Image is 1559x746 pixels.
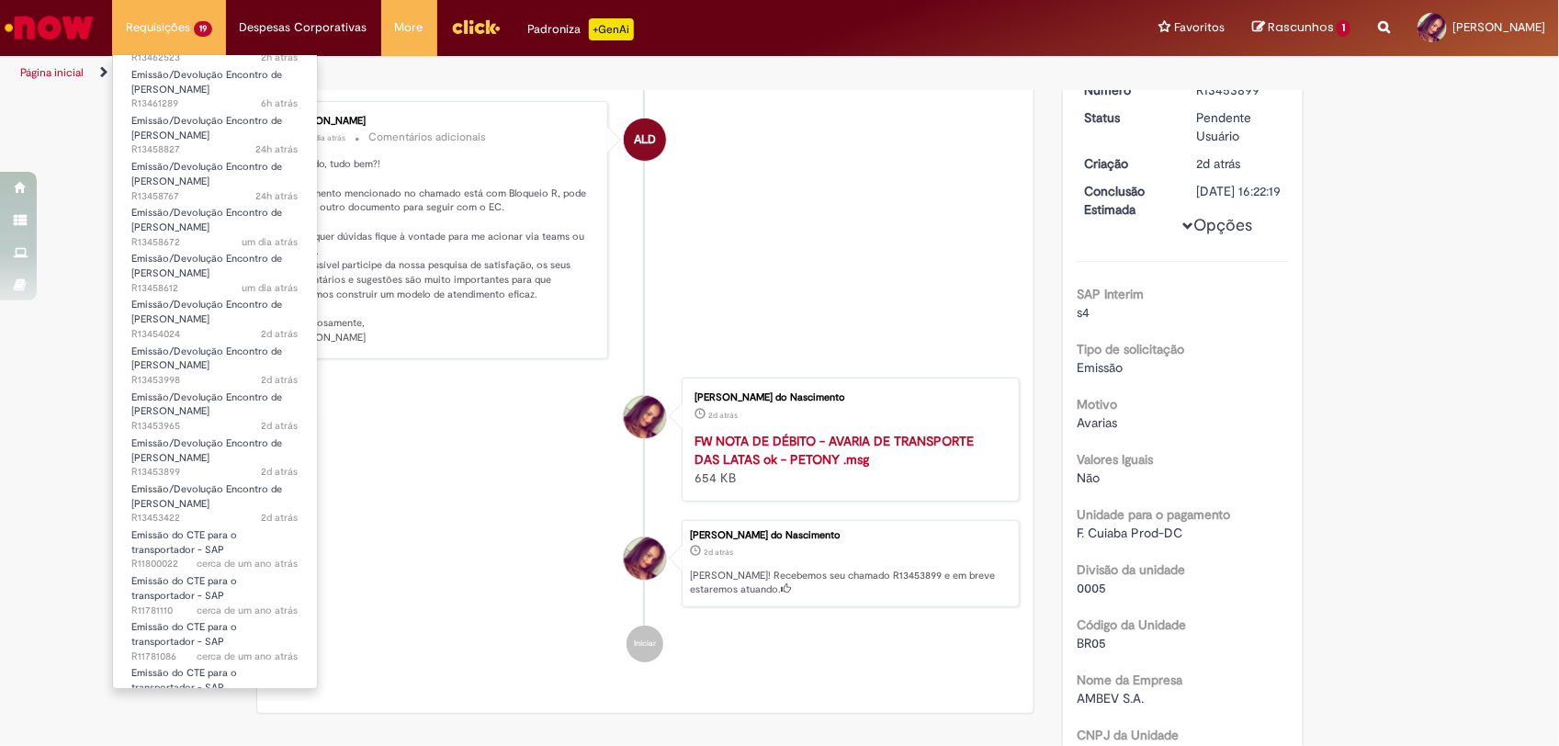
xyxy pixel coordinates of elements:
[131,96,299,111] span: R13461289
[243,235,299,249] span: um dia atrás
[1077,506,1230,523] b: Unidade para o pagamento
[113,526,317,565] a: Aberto R11800022 : Emissão do CTE para o transportador - SAP
[1197,182,1282,200] div: [DATE] 16:22:19
[126,18,190,37] span: Requisições
[262,373,299,387] time: 27/08/2025 17:39:13
[113,663,317,703] a: Aberto R11756853 : Emissão do CTE para o transportador - SAP
[131,390,282,419] span: Emissão/Devolução Encontro de [PERSON_NAME]
[131,666,237,695] span: Emissão do CTE para o transportador - SAP
[243,281,299,295] time: 28/08/2025 15:17:47
[1077,286,1144,302] b: SAP Interim
[1197,155,1241,172] span: 2d atrás
[131,436,282,465] span: Emissão/Devolução Encontro de [PERSON_NAME]
[690,530,1010,541] div: [PERSON_NAME] do Nascimento
[262,327,299,341] time: 27/08/2025 17:43:26
[2,9,96,46] img: ServiceNow
[243,235,299,249] time: 28/08/2025 15:26:02
[1174,18,1225,37] span: Favoritos
[1077,690,1144,706] span: AMBEV S.A.
[113,617,317,657] a: Aberto R11781086 : Emissão do CTE para o transportador - SAP
[589,18,634,40] p: +GenAi
[131,650,299,664] span: R11781086
[131,511,299,526] span: R13453422
[197,557,299,571] span: cerca de um ano atrás
[262,419,299,433] span: 2d atrás
[256,189,299,203] time: 28/08/2025 15:39:09
[1077,727,1179,743] b: CNPJ da Unidade
[256,189,299,203] span: 24h atrás
[131,557,299,571] span: R11800022
[113,342,317,381] a: Aberto R13453998 : Emissão/Devolução Encontro de Contas Fornecedor
[262,51,299,64] time: 29/08/2025 13:58:35
[131,206,282,234] span: Emissão/Devolução Encontro de [PERSON_NAME]
[1077,469,1100,486] span: Não
[131,604,299,618] span: R11781110
[288,116,594,127] div: [PERSON_NAME]
[695,392,1000,403] div: [PERSON_NAME] do Nascimento
[624,537,666,580] div: Bianca Domingas do Nascimento
[1077,414,1117,431] span: Avarias
[634,118,656,162] span: ALD
[690,569,1010,597] p: [PERSON_NAME]! Recebemos seu chamado R13453899 e em breve estaremos atuando.
[528,18,634,40] div: Padroniza
[262,327,299,341] span: 2d atrás
[112,55,318,689] ul: Requisições
[708,410,738,421] time: 27/08/2025 17:22:39
[113,571,317,611] a: Aberto R11781110 : Emissão do CTE para o transportador - SAP
[240,18,367,37] span: Despesas Corporativas
[113,434,317,473] a: Aberto R13453899 : Emissão/Devolução Encontro de Contas Fornecedor
[131,51,299,65] span: R13462523
[131,281,299,296] span: R13458612
[131,114,282,142] span: Emissão/Devolução Encontro de [PERSON_NAME]
[624,119,666,161] div: Andressa Luiza Da Silva
[1077,672,1182,688] b: Nome da Empresa
[1070,182,1183,219] dt: Conclusão Estimada
[113,65,317,105] a: Aberto R13461289 : Emissão/Devolução Encontro de Contas Fornecedor
[708,410,738,421] span: 2d atrás
[14,56,1025,90] ul: Trilhas de página
[1197,81,1282,99] div: R13453899
[1268,18,1334,36] span: Rascunhos
[302,132,346,143] span: um dia atrás
[1077,341,1184,357] b: Tipo de solicitação
[262,51,299,64] span: 2h atrás
[131,142,299,157] span: R13458827
[1077,396,1117,413] b: Motivo
[1070,154,1183,173] dt: Criação
[1077,561,1185,578] b: Divisão da unidade
[262,373,299,387] span: 2d atrás
[262,511,299,525] span: 2d atrás
[262,96,299,110] span: 6h atrás
[1197,155,1241,172] time: 27/08/2025 17:22:15
[131,419,299,434] span: R13453965
[1337,20,1350,37] span: 1
[1452,19,1545,35] span: [PERSON_NAME]
[113,249,317,288] a: Aberto R13458612 : Emissão/Devolução Encontro de Contas Fornecedor
[131,189,299,204] span: R13458767
[1197,108,1282,145] div: Pendente Usuário
[1070,81,1183,99] dt: Número
[113,111,317,151] a: Aberto R13458827 : Emissão/Devolução Encontro de Contas Fornecedor
[113,203,317,243] a: Aberto R13458672 : Emissão/Devolução Encontro de Contas Fornecedor
[1197,154,1282,173] div: 27/08/2025 17:22:15
[288,157,594,345] p: Prezado, tudo bem?! Documento mencionado no chamado está com Bloqueio R, pode passar outro docume...
[451,13,501,40] img: click_logo_yellow_360x200.png
[1077,580,1106,596] span: 0005
[271,83,1021,681] ul: Histórico de tíquete
[243,281,299,295] span: um dia atrás
[131,235,299,250] span: R13458672
[113,388,317,427] a: Aberto R13453965 : Emissão/Devolução Encontro de Contas Fornecedor
[20,65,84,80] a: Página inicial
[302,132,346,143] time: 28/08/2025 12:10:37
[695,433,974,468] a: FW NOTA DE DÉBITO - AVARIA DE TRANSPORTE DAS LATAS ok - PETONY .msg
[131,620,237,649] span: Emissão do CTE para o transportador - SAP
[271,520,1021,608] li: Bianca Domingas do Nascimento
[113,295,317,334] a: Aberto R13454024 : Emissão/Devolução Encontro de Contas Fornecedor
[131,252,282,280] span: Emissão/Devolução Encontro de [PERSON_NAME]
[1077,451,1153,468] b: Valores Iguais
[395,18,424,37] span: More
[197,604,299,617] span: cerca de um ano atrás
[369,130,487,145] small: Comentários adicionais
[131,345,282,373] span: Emissão/Devolução Encontro de [PERSON_NAME]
